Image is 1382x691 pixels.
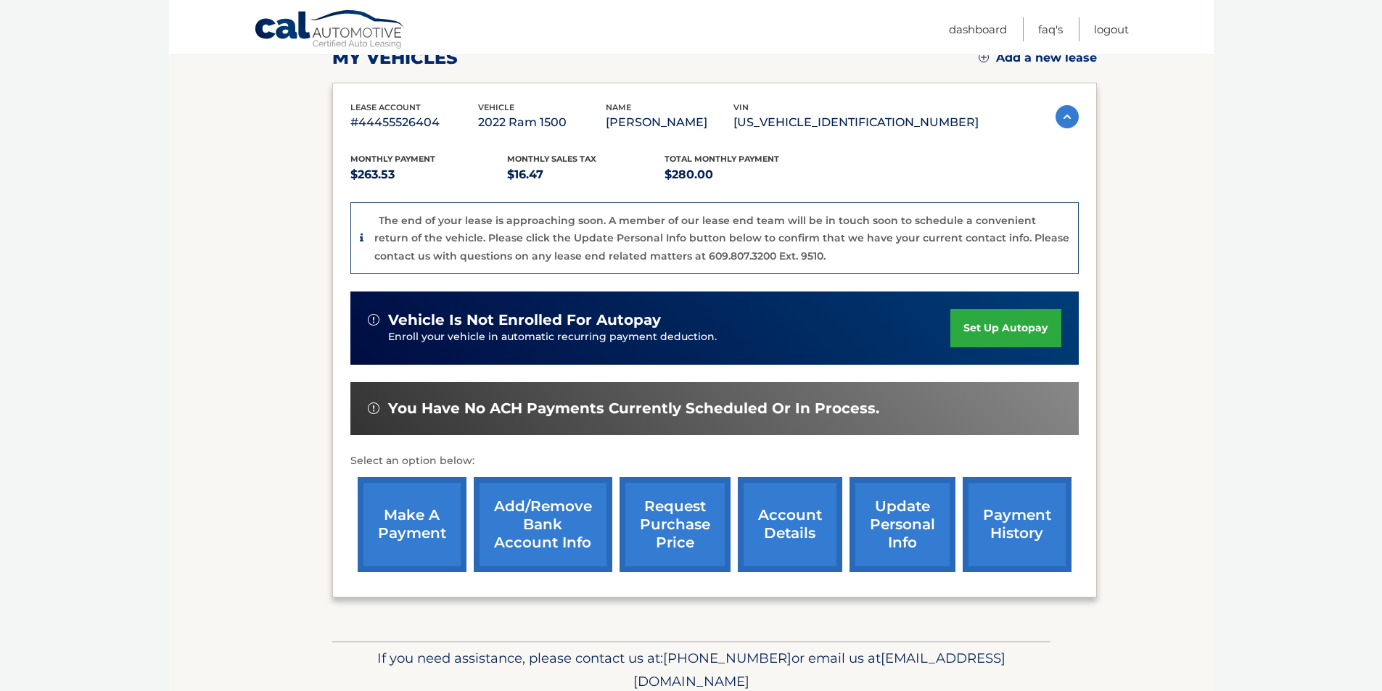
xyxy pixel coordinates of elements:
[388,311,661,329] span: vehicle is not enrolled for autopay
[979,51,1097,65] a: Add a new lease
[733,102,749,112] span: vin
[350,165,508,185] p: $263.53
[949,17,1007,41] a: Dashboard
[606,112,733,133] p: [PERSON_NAME]
[350,452,1079,470] p: Select an option below:
[979,52,989,62] img: add.svg
[350,112,478,133] p: #44455526404
[478,112,606,133] p: 2022 Ram 1500
[620,477,731,572] a: request purchase price
[850,477,955,572] a: update personal info
[733,112,979,133] p: [US_VEHICLE_IDENTIFICATION_NUMBER]
[507,165,665,185] p: $16.47
[665,165,822,185] p: $280.00
[388,400,879,418] span: You have no ACH payments currently scheduled or in process.
[478,102,514,112] span: vehicle
[368,314,379,326] img: alert-white.svg
[606,102,631,112] span: name
[350,154,435,164] span: Monthly Payment
[663,650,791,666] span: [PHONE_NUMBER]
[963,477,1072,572] a: payment history
[507,154,596,164] span: Monthly sales Tax
[358,477,466,572] a: make a payment
[665,154,779,164] span: Total Monthly Payment
[374,214,1069,262] p: The end of your lease is approaching soon. A member of our lease end team will be in touch soon t...
[1056,105,1079,128] img: accordion-active.svg
[474,477,612,572] a: Add/Remove bank account info
[332,47,458,69] h2: my vehicles
[350,102,421,112] span: lease account
[1038,17,1063,41] a: FAQ's
[950,309,1061,347] a: set up autopay
[1094,17,1129,41] a: Logout
[388,329,951,345] p: Enroll your vehicle in automatic recurring payment deduction.
[738,477,842,572] a: account details
[254,9,406,51] a: Cal Automotive
[368,402,379,414] img: alert-white.svg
